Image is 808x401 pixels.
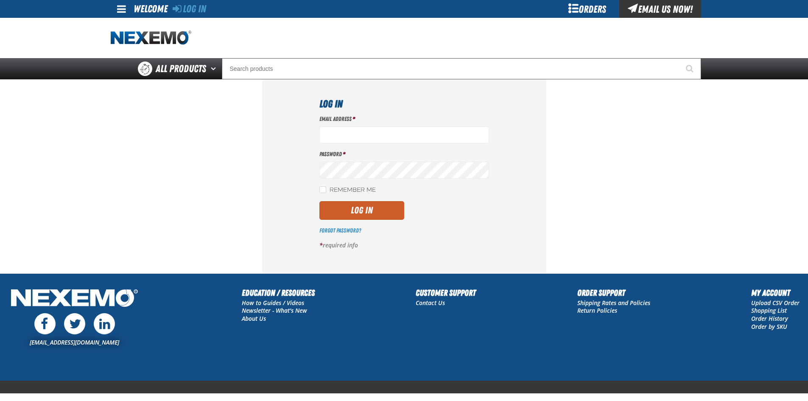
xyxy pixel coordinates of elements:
[319,150,489,158] label: Password
[111,31,191,45] a: Home
[577,299,650,307] a: Shipping Rates and Policies
[242,306,307,314] a: Newsletter - What's New
[111,31,191,45] img: Nexemo logo
[222,58,701,79] input: Search
[319,115,489,123] label: Email Address
[30,338,119,346] a: [EMAIL_ADDRESS][DOMAIN_NAME]
[319,96,489,112] h1: Log In
[751,299,800,307] a: Upload CSV Order
[319,241,489,250] p: required info
[319,201,404,220] button: Log In
[751,306,787,314] a: Shopping List
[751,286,800,299] h2: My Account
[156,61,206,76] span: All Products
[319,227,361,234] a: Forgot Password?
[173,3,206,15] a: Log In
[416,299,445,307] a: Contact Us
[416,286,476,299] h2: Customer Support
[242,286,315,299] h2: Education / Resources
[8,286,140,311] img: Nexemo Logo
[242,299,304,307] a: How to Guides / Videos
[319,186,326,193] input: Remember Me
[242,314,266,322] a: About Us
[208,58,222,79] button: Open All Products pages
[680,58,701,79] button: Start Searching
[577,306,617,314] a: Return Policies
[577,286,650,299] h2: Order Support
[751,322,787,331] a: Order by SKU
[319,186,376,194] label: Remember Me
[751,314,788,322] a: Order History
